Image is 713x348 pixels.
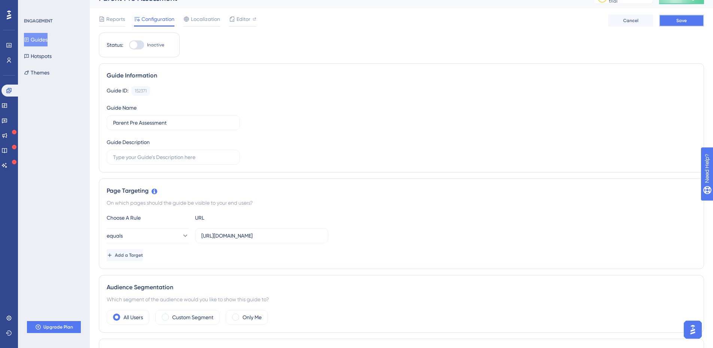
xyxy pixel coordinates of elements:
div: Guide ID: [107,86,128,96]
input: Type your Guide’s Name here [113,119,234,127]
label: Custom Segment [172,313,213,322]
div: On which pages should the guide be visible to your end users? [107,198,696,207]
div: Status: [107,40,123,49]
div: Guide Information [107,71,696,80]
div: Page Targeting [107,186,696,195]
span: Editor [237,15,250,24]
span: Reports [106,15,125,24]
button: Add a Target [107,249,143,261]
div: 152371 [135,88,147,94]
span: Configuration [141,15,174,24]
button: Upgrade Plan [27,321,81,333]
label: Only Me [243,313,262,322]
div: ENGAGEMENT [24,18,52,24]
button: Themes [24,66,49,79]
div: Guide Description [107,138,150,147]
button: Hotspots [24,49,52,63]
div: Audience Segmentation [107,283,696,292]
input: yourwebsite.com/path [201,232,322,240]
button: Save [659,15,704,27]
iframe: UserGuiding AI Assistant Launcher [682,318,704,341]
label: All Users [124,313,143,322]
span: Add a Target [115,252,143,258]
div: Choose A Rule [107,213,189,222]
input: Type your Guide’s Description here [113,153,234,161]
div: Guide Name [107,103,137,112]
span: Cancel [623,18,639,24]
span: Localization [191,15,220,24]
span: Inactive [147,42,164,48]
div: Which segment of the audience would you like to show this guide to? [107,295,696,304]
button: equals [107,228,189,243]
span: Save [676,18,687,24]
button: Guides [24,33,48,46]
span: Upgrade Plan [43,324,73,330]
span: Need Help? [18,2,47,11]
span: equals [107,231,123,240]
button: Cancel [608,15,653,27]
div: URL [195,213,277,222]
